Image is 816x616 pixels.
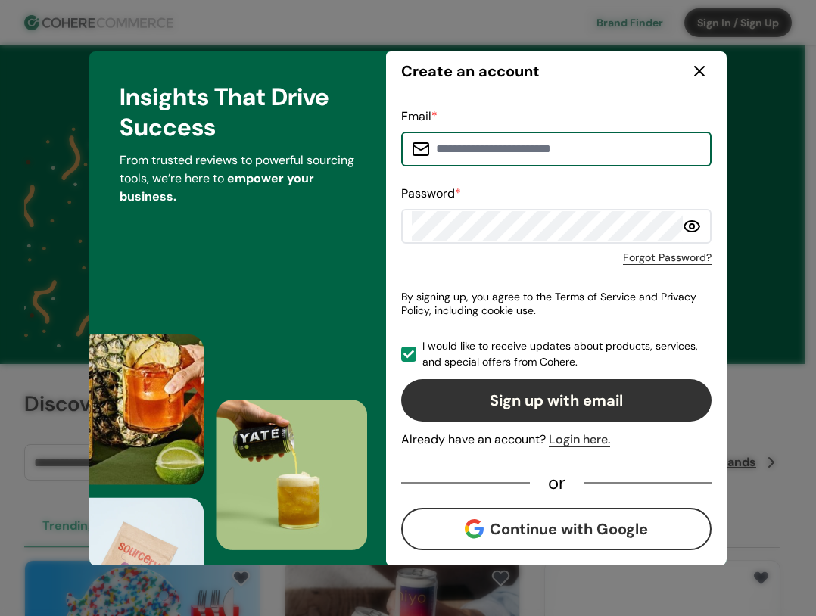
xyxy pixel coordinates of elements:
span: empower your business. [120,170,314,204]
div: Already have an account? [401,431,712,449]
div: or [530,476,584,490]
button: Sign up with email [401,379,712,422]
span: I would like to receive updates about products, services, and special offers from Cohere. [422,338,712,370]
label: Email [401,108,438,124]
p: By signing up, you agree to the Terms of Service and Privacy Policy, including cookie use. [401,284,712,323]
a: Forgot Password? [623,250,712,266]
h2: Create an account [401,60,540,82]
button: Continue with Google [401,508,712,550]
p: From trusted reviews to powerful sourcing tools, we’re here to [120,151,356,206]
div: Login here. [549,431,610,449]
label: Password [401,185,461,201]
h3: Insights That Drive Success [120,82,356,142]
